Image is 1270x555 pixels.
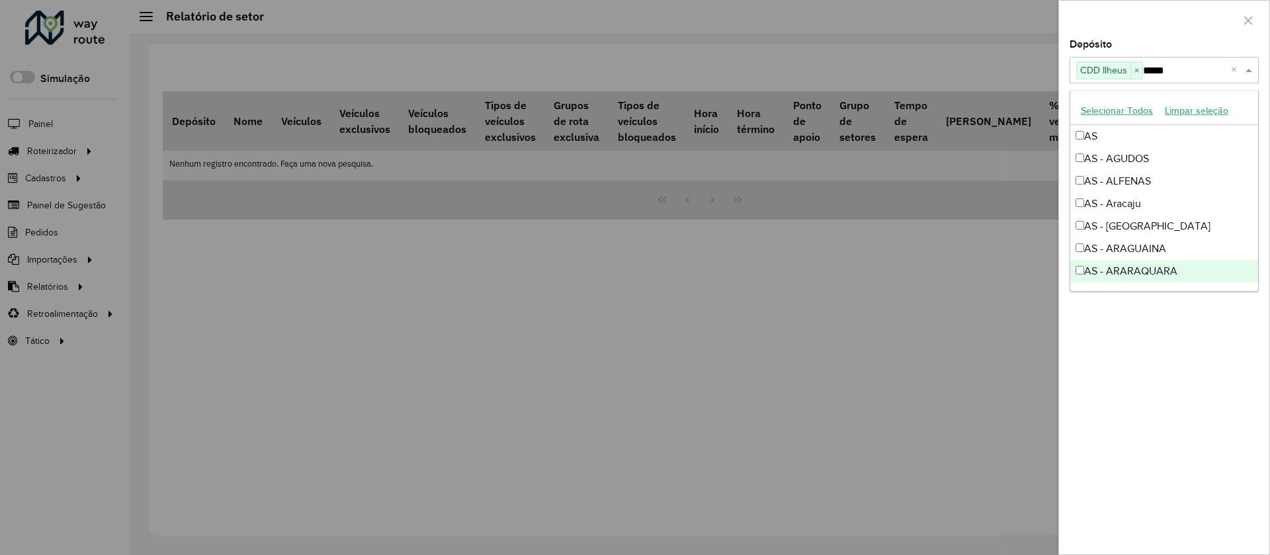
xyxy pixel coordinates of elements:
button: Limpar seleção [1159,101,1234,121]
div: AS - [GEOGRAPHIC_DATA] [1070,215,1258,237]
div: AS - Aracaju [1070,192,1258,215]
div: AS - ALFENAS [1070,170,1258,192]
label: Depósito [1070,36,1112,52]
span: CDD Ilheus [1077,62,1130,78]
span: Clear all [1231,62,1242,78]
ng-dropdown-panel: Options list [1070,90,1259,292]
div: AS - AGUDOS [1070,148,1258,170]
div: AS [1070,125,1258,148]
div: AS - ARARAQUARA [1070,260,1258,282]
div: AS - AS Minas [1070,282,1258,305]
span: × [1130,63,1142,79]
div: AS - ARAGUAINA [1070,237,1258,260]
button: Selecionar Todos [1075,101,1159,121]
